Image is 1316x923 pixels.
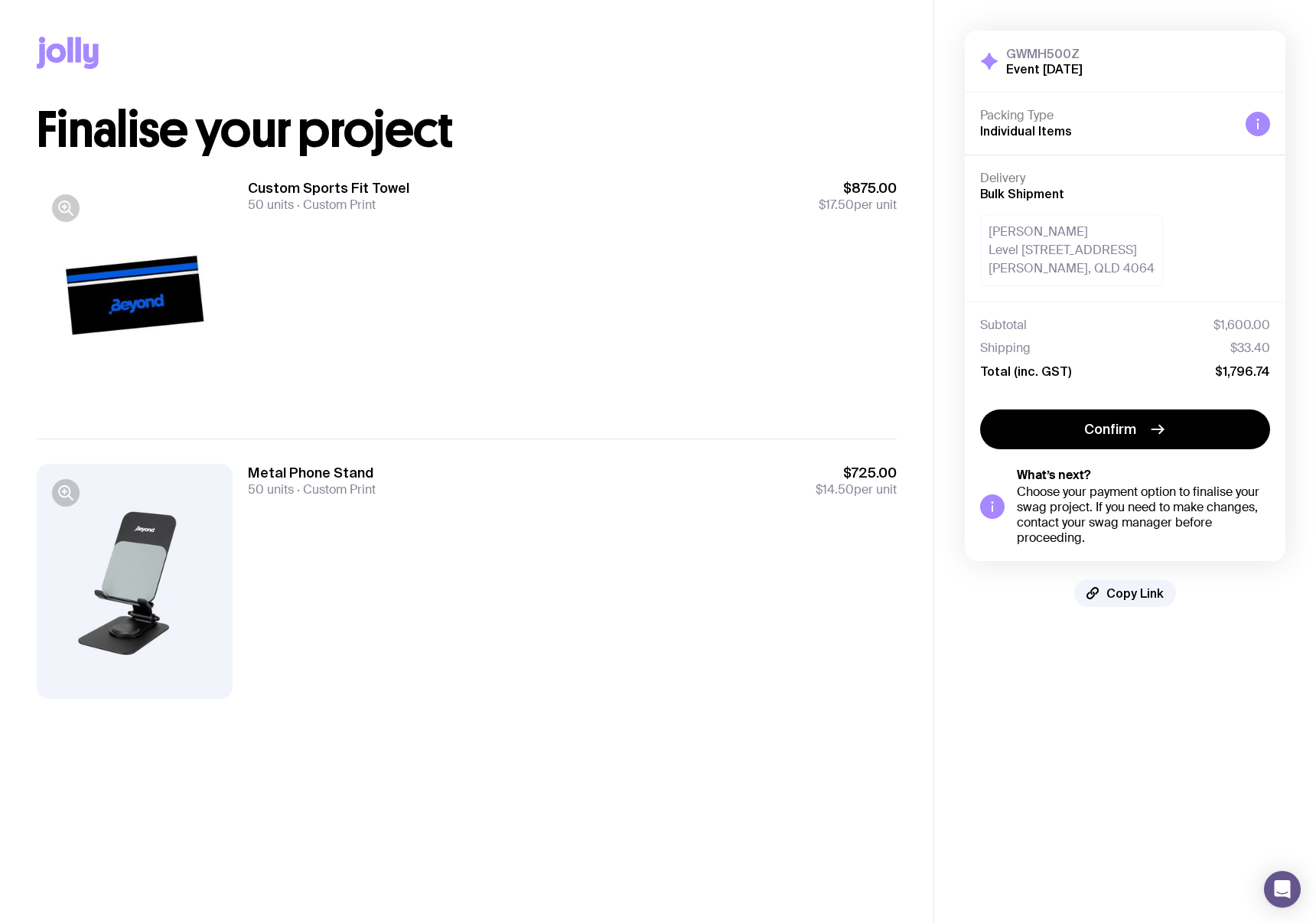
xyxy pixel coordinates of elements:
div: Choose your payment option to finalise your swag project. If you need to make changes, contact yo... [1017,484,1270,546]
h5: What’s next? [1017,468,1270,483]
span: Copy Link [1106,585,1164,601]
h3: Metal Phone Stand [248,464,376,482]
span: $1,600.00 [1213,318,1270,333]
h1: Finalise your project [37,106,897,155]
span: Bulk Shipment [980,187,1064,201]
button: Confirm [980,409,1270,449]
span: per unit [816,482,897,497]
span: 50 units [248,481,294,497]
span: Total (inc. GST) [980,364,1071,379]
span: Shipping [980,341,1031,356]
span: $725.00 [816,464,897,482]
span: $17.50 [819,197,854,213]
span: $14.50 [816,481,854,497]
span: Confirm [1084,420,1136,439]
span: Custom Print [294,197,376,213]
span: Individual Items [980,124,1072,138]
button: Copy Link [1074,579,1176,607]
h3: Custom Sports Fit Towel [248,179,409,197]
h3: GWMH500Z [1006,46,1083,61]
h2: Event [DATE] [1006,61,1083,77]
span: $875.00 [819,179,897,197]
div: [PERSON_NAME] Level [STREET_ADDRESS] [PERSON_NAME], QLD 4064 [980,214,1163,286]
span: $33.40 [1230,341,1270,356]
span: Subtotal [980,318,1027,333]
span: per unit [819,197,897,213]
div: Open Intercom Messenger [1264,871,1301,908]
h4: Packing Type [980,108,1233,123]
span: $1,796.74 [1215,364,1270,379]
span: 50 units [248,197,294,213]
span: Custom Print [294,481,376,497]
h4: Delivery [980,171,1270,186]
